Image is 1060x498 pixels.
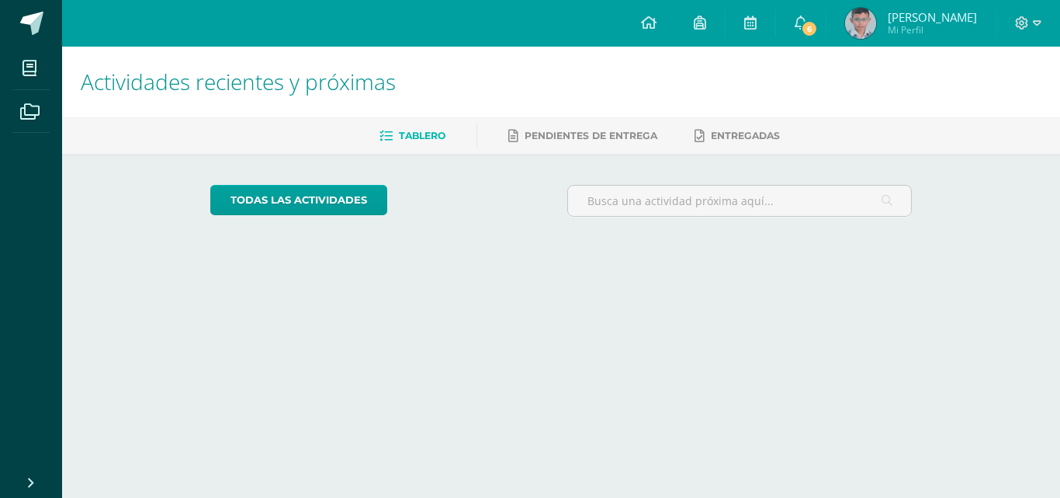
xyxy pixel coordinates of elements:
[568,186,912,216] input: Busca una actividad próxima aquí...
[81,67,396,96] span: Actividades recientes y próximas
[801,20,818,37] span: 6
[525,130,657,141] span: Pendientes de entrega
[711,130,780,141] span: Entregadas
[399,130,445,141] span: Tablero
[210,185,387,215] a: todas las Actividades
[888,23,977,37] span: Mi Perfil
[695,124,780,148] a: Entregadas
[888,9,977,25] span: [PERSON_NAME]
[845,8,876,39] img: 8b7fbde8971f8ee6ea5c5692e75bf0b7.png
[379,124,445,148] a: Tablero
[508,124,657,148] a: Pendientes de entrega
